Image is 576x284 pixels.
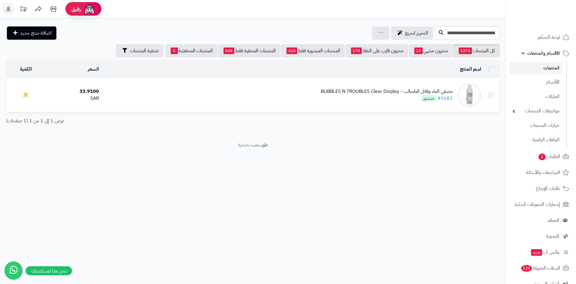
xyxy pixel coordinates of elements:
span: 0 [171,47,178,54]
span: 1274 [459,47,472,54]
a: الأقسام [509,76,562,89]
a: الطلبات1 [509,149,572,164]
span: منشور [421,95,436,102]
a: المنتجات [509,62,562,74]
span: 1 [538,154,546,160]
a: كل المنتجات1274 [453,44,499,57]
a: المدونة [509,229,572,243]
a: مخزون قارب على النفاذ178 [346,44,408,57]
img: مصفي الماء وقاتل الطحالب - BUBBLES N TROUBLES Clear Display [457,83,481,107]
span: اضافة منتج جديد [20,29,52,37]
span: تصفية المنتجات [130,47,159,54]
span: 13 [414,47,423,54]
a: التحرير لسريع [391,26,433,40]
span: المدونة [546,232,559,240]
a: المراجعات والأسئلة [509,165,572,180]
span: جديد [531,249,542,256]
span: رفيق [71,5,81,13]
span: 0 [22,92,29,98]
a: خيارات المنتجات [509,119,562,132]
a: تحديثات المنصة [16,3,31,17]
div: عرض 1 إلى 1 من 1 (1 صفحات) [1,118,253,124]
img: ai-face.png [83,3,95,15]
a: المنتجات المخفية فقط848 [218,44,280,57]
span: الأقسام والمنتجات [527,49,560,57]
a: الماركات [509,90,562,103]
a: اسم المنتج [460,66,481,73]
a: الكمية [20,66,32,73]
span: 848 [223,47,234,54]
div: مصفي الماء وقاتل الطحالب - BUBBLES N TROUBLES Clear Display [321,88,453,95]
span: 123 [521,265,532,272]
div: SAR [48,95,99,102]
span: العملاء [547,216,559,224]
a: اضافة منتج جديد [7,26,56,40]
a: السلات المتروكة123 [509,261,572,275]
a: المنتجات المنشورة فقط426 [281,44,345,57]
a: مخزون منتهي13 [409,44,453,57]
img: logo-2.png [535,16,570,29]
a: السعر [88,66,99,73]
span: 178 [351,47,362,54]
span: طلبات الإرجاع [536,184,560,193]
span: السلات المتروكة [520,264,560,272]
a: وآتس آبجديد [509,245,572,259]
span: 426 [286,47,297,54]
a: متجرة [238,141,249,148]
a: الملفات الرقمية [509,133,562,146]
a: المنتجات المخفضة0 [165,44,217,57]
span: إشعارات التحويلات البنكية [514,200,560,209]
a: مواصفات المنتجات [509,105,562,118]
span: التحرير لسريع [405,29,428,37]
span: لوحة التحكم [538,33,560,41]
span: المراجعات والأسئلة [526,168,560,177]
a: إشعارات التحويلات البنكية [509,197,572,212]
button: تصفية المنتجات [116,44,163,57]
span: وآتس آب [530,248,559,256]
a: العملاء [509,213,572,228]
a: طلبات الإرجاع [509,181,572,196]
a: لوحة التحكم [509,30,572,44]
a: #1683 [437,95,453,102]
div: 33.9100 [48,88,99,95]
span: الطلبات [538,152,560,161]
